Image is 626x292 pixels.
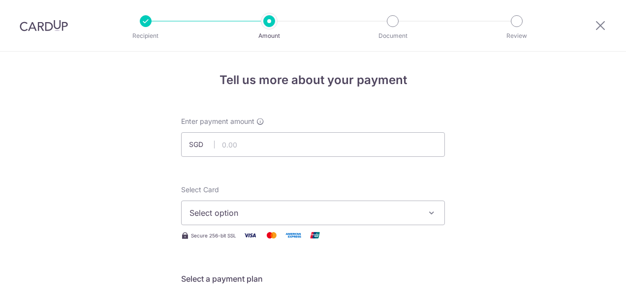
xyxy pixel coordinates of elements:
input: 0.00 [181,132,445,157]
img: Union Pay [305,229,325,241]
img: American Express [283,229,303,241]
h4: Tell us more about your payment [181,71,445,89]
p: Recipient [109,31,182,41]
img: Visa [240,229,260,241]
img: Mastercard [262,229,282,241]
span: translation missing: en.payables.payment_networks.credit_card.summary.labels.select_card [181,185,219,194]
span: Enter payment amount [181,117,254,126]
span: Select option [189,207,419,219]
iframe: Opens a widget where you can find more information [563,263,616,287]
span: SGD [189,140,215,149]
h5: Select a payment plan [181,273,445,285]
p: Review [480,31,553,41]
button: Select option [181,201,445,225]
img: CardUp [20,20,68,31]
p: Amount [233,31,306,41]
span: Secure 256-bit SSL [191,232,236,239]
p: Document [356,31,429,41]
